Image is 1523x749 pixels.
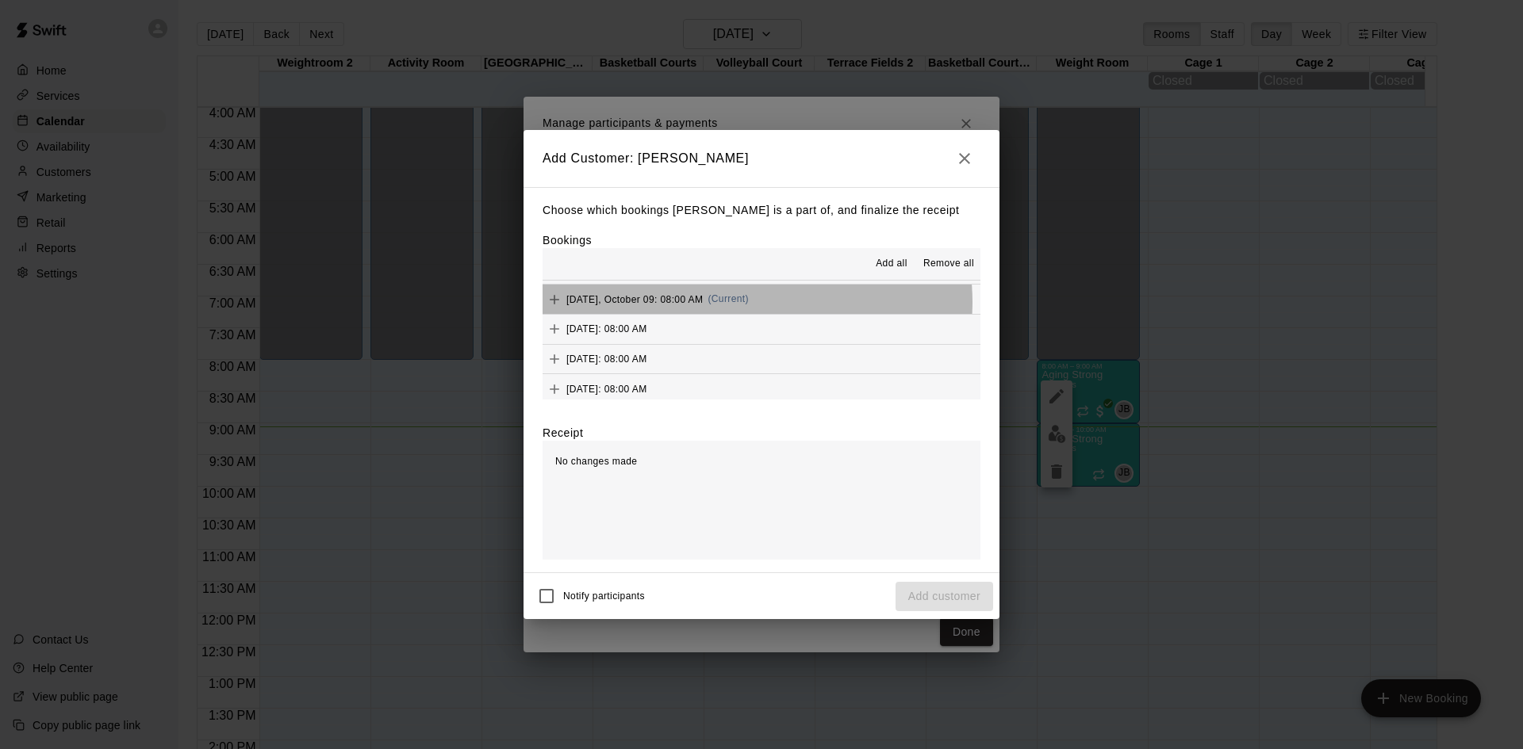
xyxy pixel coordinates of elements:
button: Add all [866,251,917,277]
span: Notify participants [563,591,645,602]
span: [DATE]: 08:00 AM [566,323,647,334]
span: Add [543,323,566,334]
span: Add all [876,256,907,272]
label: Receipt [543,425,583,441]
button: Add[DATE], October 09: 08:00 AM(Current) [543,285,980,314]
span: Add [543,292,566,304]
span: [DATE]: 08:00 AM [566,353,647,364]
button: Add[DATE]: 08:00 AM [543,374,980,403]
span: Remove all [923,256,974,272]
label: Bookings [543,234,592,246]
p: Choose which bookings [PERSON_NAME] is a part of, and finalize the receipt [543,201,980,220]
span: Add [543,382,566,394]
span: No changes made [555,456,637,467]
span: (Current) [708,293,749,304]
span: [DATE]: 08:00 AM [566,383,647,394]
button: Add[DATE]: 08:00 AM [543,315,980,344]
span: [DATE], October 09: 08:00 AM [566,293,703,304]
button: Remove all [917,251,980,277]
span: Add [543,352,566,364]
button: Add[DATE]: 08:00 AM [543,345,980,374]
h2: Add Customer: [PERSON_NAME] [524,130,999,187]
